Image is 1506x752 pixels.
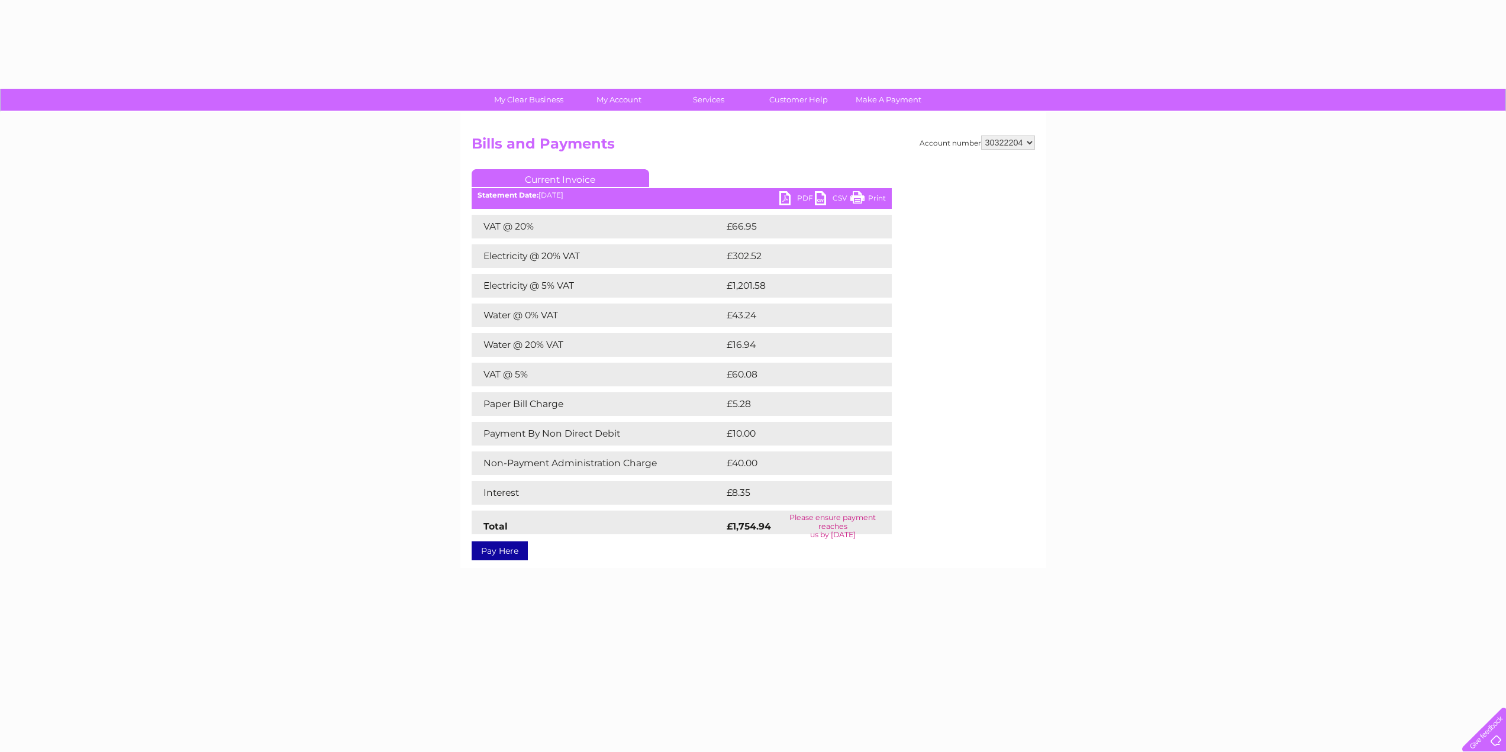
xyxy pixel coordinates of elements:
a: Customer Help [750,89,847,111]
a: Print [850,191,886,208]
a: Current Invoice [472,169,649,187]
a: Services [660,89,757,111]
td: £1,201.58 [724,274,872,298]
a: My Clear Business [480,89,578,111]
h2: Bills and Payments [472,135,1035,158]
td: £66.95 [724,215,868,238]
td: £10.00 [724,422,868,446]
td: £40.00 [724,451,869,475]
strong: Total [483,521,508,532]
td: Water @ 0% VAT [472,304,724,327]
td: Interest [472,481,724,505]
div: Account number [920,135,1035,150]
td: £16.94 [724,333,868,357]
td: £5.28 [724,392,864,416]
div: [DATE] [472,191,892,199]
td: VAT @ 20% [472,215,724,238]
b: Statement Date: [478,191,538,199]
td: £60.08 [724,363,869,386]
td: Please ensure payment reaches us by [DATE] [774,511,892,542]
a: Pay Here [472,541,528,560]
td: £43.24 [724,304,868,327]
td: VAT @ 5% [472,363,724,386]
strong: £1,754.94 [727,521,771,532]
td: Paper Bill Charge [472,392,724,416]
td: Electricity @ 5% VAT [472,274,724,298]
a: My Account [570,89,667,111]
td: Water @ 20% VAT [472,333,724,357]
a: PDF [779,191,815,208]
a: CSV [815,191,850,208]
td: Electricity @ 20% VAT [472,244,724,268]
a: Make A Payment [840,89,937,111]
td: Payment By Non Direct Debit [472,422,724,446]
td: £302.52 [724,244,870,268]
td: £8.35 [724,481,864,505]
td: Non-Payment Administration Charge [472,451,724,475]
